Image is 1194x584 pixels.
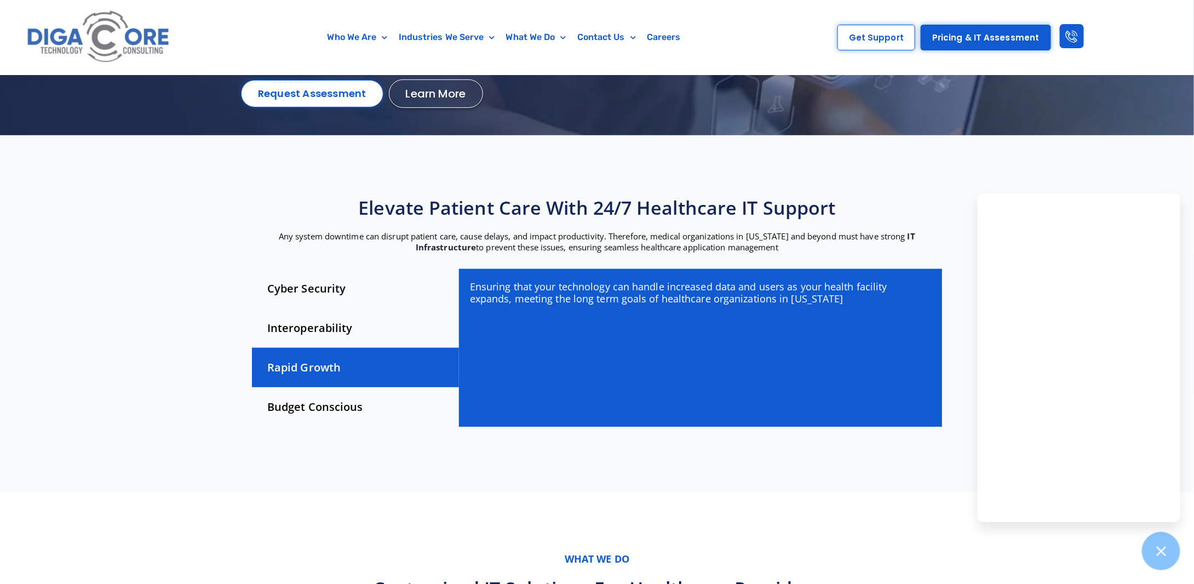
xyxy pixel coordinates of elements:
a: IT Infrastructure [416,231,915,253]
a: Learn More [389,79,483,108]
iframe: Chatgenie Messenger [978,193,1180,522]
a: Industries We Serve [393,25,501,50]
div: Rapid Growth [252,348,459,387]
a: Who We Are [322,25,393,50]
a: Get Support [837,25,915,50]
div: Cyber Security [252,269,459,308]
span: Get Support [849,33,904,42]
p: Any system downtime can disrupt patient care, cause delays, and impact productivity. Therefore, m... [246,231,948,253]
a: Pricing & IT Assessment [921,25,1051,50]
a: Contact Us [572,25,641,50]
img: Digacore logo 1 [24,5,174,69]
div: Interoperability [252,308,459,348]
span: Learn More [406,88,466,99]
a: Request Assessment [241,80,383,107]
nav: Menu [232,25,776,50]
a: What We Do [501,25,572,50]
p: What we do [246,553,948,565]
span: Pricing & IT Assessment [932,33,1039,42]
a: Careers [641,25,686,50]
p: Ensuring that your technology can handle increased data and users as your health facility expands... [470,280,931,305]
h2: Elevate Patient Care with 24/7 Healthcare IT Support [246,196,948,220]
div: Budget Conscious [252,387,459,427]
